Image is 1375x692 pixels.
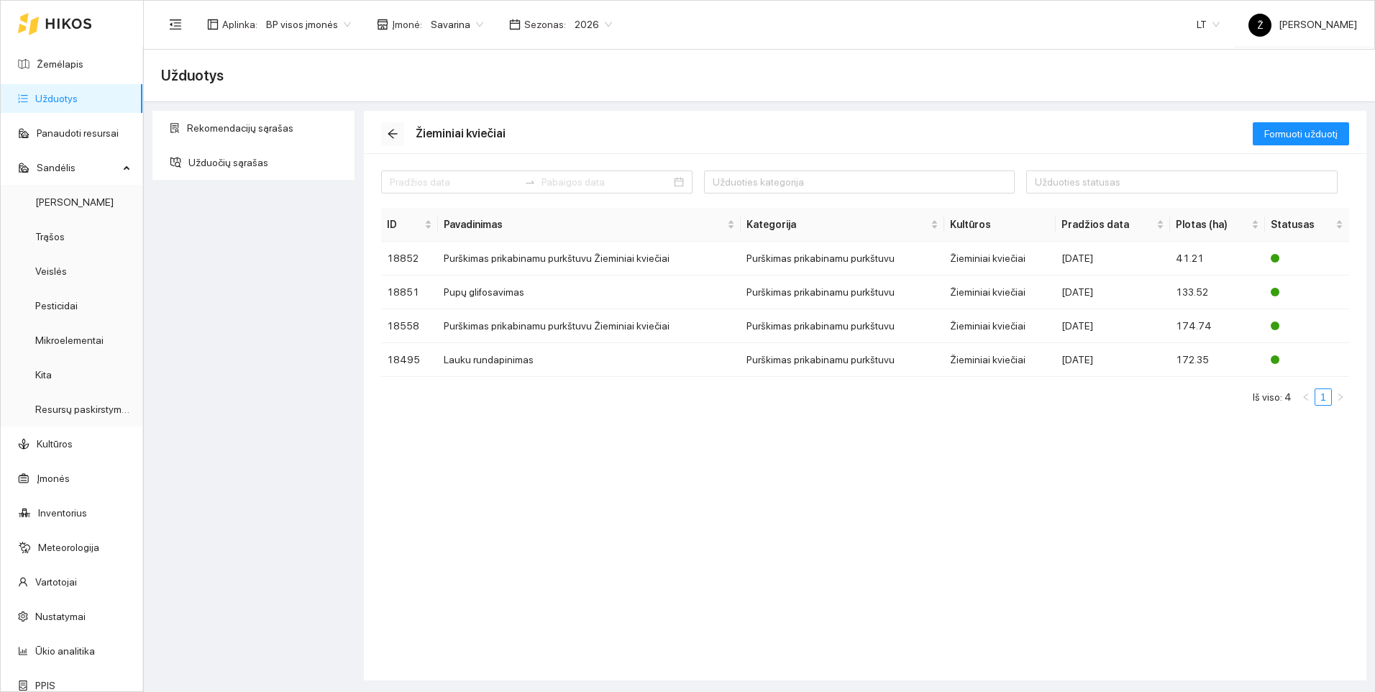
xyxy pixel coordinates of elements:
[382,128,403,140] span: arrow-left
[438,309,741,343] td: Purškimas prikabinamu purkštuvu Žieminiai kviečiai
[944,276,1055,309] td: Žieminiai kviečiai
[381,343,438,377] td: 18495
[35,680,55,691] a: PPIS
[1176,217,1248,232] span: Plotas (ha)
[381,276,438,309] td: 18851
[35,404,132,415] a: Resursų paskirstymas
[524,176,536,188] span: to
[741,343,944,377] td: Purškimas prikabinamu purkštuvu
[187,114,344,142] span: Rekomendacijų sąrašas
[1061,284,1164,300] div: [DATE]
[390,174,519,190] input: Pradžios data
[438,208,741,242] th: this column's title is Pavadinimas,this column is sortable
[944,208,1055,242] th: Kultūros
[266,14,351,35] span: BP visos įmonės
[416,124,506,142] div: Žieminiai kviečiai
[944,343,1055,377] td: Žieminiai kviečiai
[1170,242,1264,276] td: 41.21
[35,93,78,104] a: Užduotys
[1253,122,1349,145] button: Formuoti užduotį
[431,14,483,35] span: Savarina
[1297,388,1315,406] li: Atgal
[381,122,404,145] button: arrow-left
[438,276,741,309] td: Pupų glifosavimas
[38,507,87,519] a: Inventorius
[170,123,180,133] span: solution
[35,645,95,657] a: Ūkio analitika
[1170,309,1264,343] td: 174.74
[35,265,67,277] a: Veislės
[377,19,388,30] span: shop
[575,14,612,35] span: 2026
[35,611,86,622] a: Nustatymai
[542,174,670,190] input: Pabaigos data
[1265,208,1349,242] th: this column's title is Statusas,this column is sortable
[169,18,182,31] span: menu-fold
[1257,14,1264,37] span: Ž
[35,196,114,208] a: [PERSON_NAME]
[1332,388,1349,406] li: Pirmyn
[35,300,78,311] a: Pesticidai
[381,309,438,343] td: 18558
[188,148,344,177] span: Užduočių sąrašas
[37,127,119,139] a: Panaudoti resursai
[1056,208,1170,242] th: this column's title is Pradžios data,this column is sortable
[524,176,536,188] span: swap-right
[381,242,438,276] td: 18852
[1197,14,1220,35] span: LT
[1315,389,1331,405] a: 1
[35,369,52,381] a: Kita
[1302,393,1310,401] span: left
[1315,388,1332,406] li: 1
[524,17,566,32] span: Sezonas :
[438,343,741,377] td: Lauku rundapinimas
[1248,19,1357,30] span: [PERSON_NAME]
[37,153,119,182] span: Sandėlis
[1253,388,1292,406] li: Iš viso: 4
[944,309,1055,343] td: Žieminiai kviečiai
[392,17,422,32] span: Įmonė :
[1271,217,1333,232] span: Statusas
[741,276,944,309] td: Purškimas prikabinamu purkštuvu
[35,334,104,346] a: Mikroelementai
[37,473,70,484] a: Įmonės
[1336,393,1345,401] span: right
[1170,343,1264,377] td: 172.35
[1297,388,1315,406] button: left
[161,10,190,39] button: menu-fold
[741,242,944,276] td: Purškimas prikabinamu purkštuvu
[1061,352,1164,368] div: [DATE]
[381,208,438,242] th: this column's title is ID,this column is sortable
[1061,250,1164,266] div: [DATE]
[1170,208,1264,242] th: this column's title is Plotas (ha),this column is sortable
[37,438,73,450] a: Kultūros
[207,19,219,30] span: layout
[37,58,83,70] a: Žemėlapis
[35,576,77,588] a: Vartotojai
[509,19,521,30] span: calendar
[438,242,741,276] td: Purškimas prikabinamu purkštuvu Žieminiai kviečiai
[1061,217,1154,232] span: Pradžios data
[1264,126,1338,142] span: Formuoti užduotį
[1170,276,1264,309] td: 133.52
[1061,318,1164,334] div: [DATE]
[35,231,65,242] a: Trąšos
[387,217,421,232] span: ID
[746,217,928,232] span: Kategorija
[38,542,99,553] a: Meteorologija
[222,17,257,32] span: Aplinka :
[1332,388,1349,406] button: right
[944,242,1055,276] td: Žieminiai kviečiai
[161,64,224,87] span: Užduotys
[741,208,944,242] th: this column's title is Kategorija,this column is sortable
[741,309,944,343] td: Purškimas prikabinamu purkštuvu
[444,217,724,232] span: Pavadinimas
